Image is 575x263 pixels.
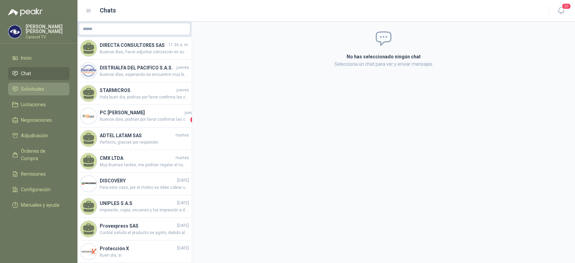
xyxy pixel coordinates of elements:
[8,114,69,126] a: Negociaciones
[26,35,69,39] p: Caracol TV
[100,162,189,168] span: Muy Buenas tardes, me podrían regalar el numero de referencia, para cotizar la correcta, muchas g...
[81,176,97,192] img: Company Logo
[77,37,192,60] a: DIRECTA CONSULTORES SAS11:36 a. m.Buenos dias, Favor adjuntar cotizacion en su formato
[175,132,189,139] span: martes
[177,245,189,252] span: [DATE]
[77,218,192,240] a: Provexpress SAS[DATE]Cordial saludo el producto se agoto, debido ala lata demanda , no se tramitó...
[100,87,175,94] h4: STARMICROS
[21,85,44,93] span: Solicitudes
[177,223,189,229] span: [DATE]
[100,154,174,162] h4: CMX LTDA
[21,170,46,178] span: Remisiones
[77,127,192,150] a: ADTEL LATAM SASmartesPerfecto, gracias por responder.
[8,183,69,196] a: Configuración
[168,42,189,48] span: 11:36 a. m.
[562,3,571,9] span: 20
[100,64,175,71] h4: DISTRIALFA DEL PACIFICO S.A.S.
[8,98,69,111] a: Licitaciones
[100,41,167,49] h4: DIRECTA CONSULTORES SAS
[21,54,32,62] span: Inicio
[8,145,69,165] a: Órdenes de Compra
[100,116,189,123] span: Buenos días, podrían por favor confirmar las cantidades solicitadas?
[100,177,176,184] h4: DISCOVERY
[77,195,192,218] a: UNIPLES S.A.S[DATE]Impresión, copia, escaneo y fax Impresión a doble cara automática Escaneo dúpl...
[100,245,176,252] h4: Protección X
[100,252,189,259] span: Buen dia, si
[177,87,189,93] span: jueves
[266,53,501,60] h2: No has seleccionado ningún chat
[81,108,97,124] img: Company Logo
[8,129,69,142] a: Adjudicación
[21,132,48,139] span: Adjudicación
[77,82,192,105] a: STARMICROSjuevesHola buen dia, podrias por favor confirma las cantidades, quedo atenta
[21,116,52,124] span: Negociaciones
[81,243,97,260] img: Company Logo
[81,63,97,79] img: Company Logo
[8,25,21,38] img: Company Logo
[8,168,69,180] a: Remisiones
[100,6,116,15] h1: Chats
[100,207,189,213] span: Impresión, copia, escaneo y fax Impresión a doble cara automática Escaneo dúplex automático (ADF ...
[77,60,192,82] a: Company LogoDISTRIALFA DEL PACIFICO S.A.S.juevesBuenos días, esperando se encuentre muy bien. Ama...
[177,64,189,71] span: jueves
[100,71,189,78] span: Buenos días, esperando se encuentre muy bien. Amablemente solicitamos de su colaboracion con imag...
[77,105,192,127] a: Company LogoPC [PERSON_NAME]juevesBuenos días, podrían por favor confirmar las cantidades solicit...
[8,67,69,80] a: Chat
[21,147,63,162] span: Órdenes de Compra
[8,8,42,16] img: Logo peakr
[100,109,183,116] h4: PC [PERSON_NAME]
[100,184,189,191] span: Para este caso, por el monto se debe cobrar un flete por valor de $15.000, por favor confirmar si...
[100,94,189,100] span: Hola buen dia, podrias por favor confirma las cantidades, quedo atenta
[21,70,31,77] span: Chat
[8,83,69,95] a: Solicitudes
[100,200,176,207] h4: UNIPLES S.A.S
[77,150,192,173] a: CMX LTDAmartesMuy Buenas tardes, me podrían regalar el numero de referencia, para cotizar la corr...
[100,230,189,236] span: Cordial saludo el producto se agoto, debido ala lata demanda , no se tramitó el pedido, se aviso ...
[8,52,69,64] a: Inicio
[21,201,59,209] span: Manuales y ayuda
[8,199,69,211] a: Manuales y ayuda
[21,186,51,193] span: Configuración
[177,200,189,206] span: [DATE]
[177,177,189,184] span: [DATE]
[100,132,174,139] h4: ADTEL LATAM SAS
[266,60,501,68] p: Selecciona un chat para ver y enviar mensajes
[26,24,69,34] p: [PERSON_NAME] [PERSON_NAME]
[185,110,197,116] span: jueves
[100,49,189,55] span: Buenos dias, Favor adjuntar cotizacion en su formato
[100,222,176,230] h4: Provexpress SAS
[190,116,197,123] span: 1
[175,155,189,161] span: martes
[555,5,567,17] button: 20
[100,139,189,146] span: Perfecto, gracias por responder.
[21,101,46,108] span: Licitaciones
[77,240,192,263] a: Company LogoProtección X[DATE]Buen dia, si
[77,173,192,195] a: Company LogoDISCOVERY[DATE]Para este caso, por el monto se debe cobrar un flete por valor de $15....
